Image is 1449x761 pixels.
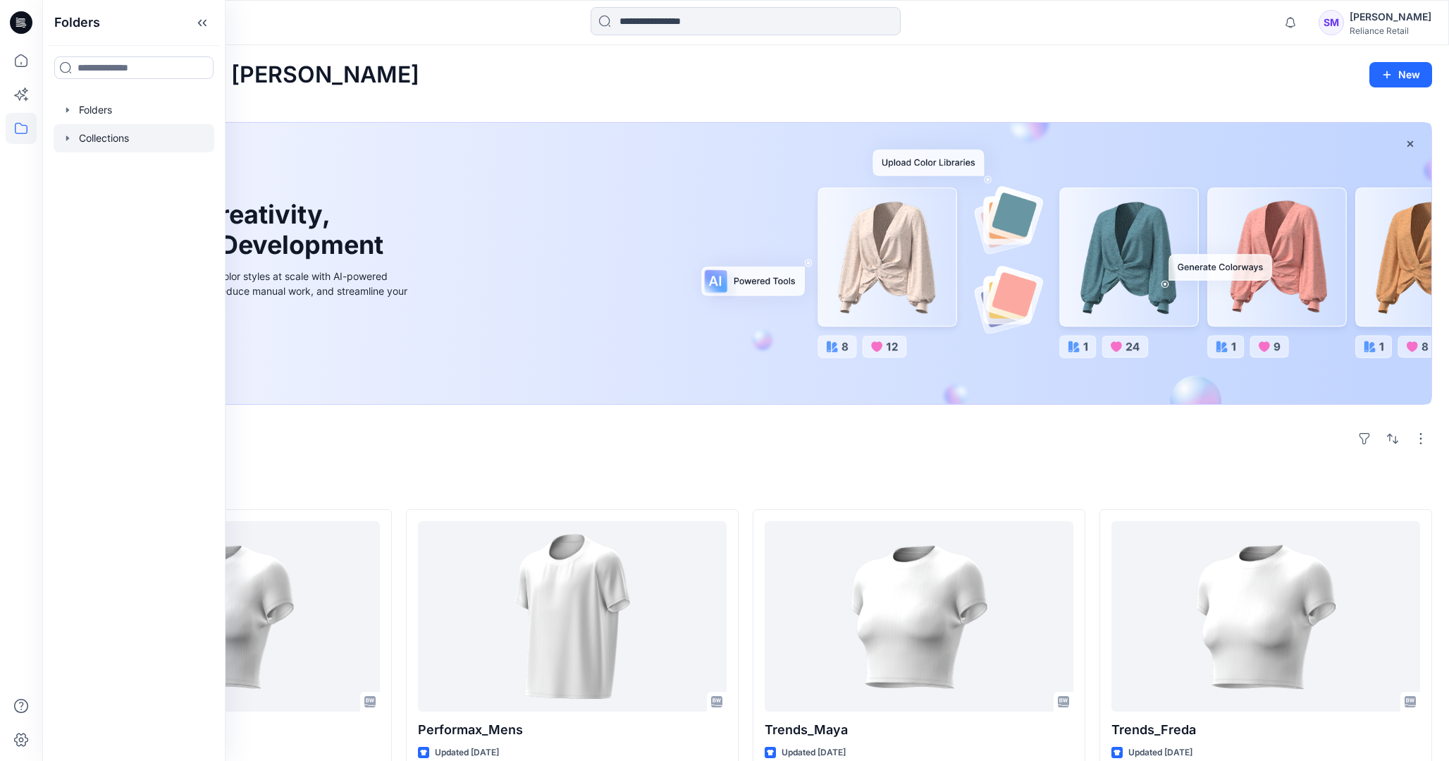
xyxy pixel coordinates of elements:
[71,720,380,740] p: Trends_Maya
[782,745,846,760] p: Updated [DATE]
[418,720,727,740] p: Performax_Mens
[94,269,411,313] div: Explore ideas faster and recolor styles at scale with AI-powered tools that boost creativity, red...
[1350,25,1431,36] div: Reliance Retail
[94,200,390,260] h1: Unleash Creativity, Speed Up Development
[94,330,411,358] a: Discover more
[1350,8,1431,25] div: [PERSON_NAME]
[435,745,499,760] p: Updated [DATE]
[765,521,1073,711] a: Trends_Maya
[71,521,380,711] a: Trends_Maya
[1111,521,1420,711] a: Trends_Freda
[765,720,1073,740] p: Trends_Maya
[59,62,419,88] h2: Welcome back, [PERSON_NAME]
[1128,745,1192,760] p: Updated [DATE]
[1319,10,1344,35] div: SM
[1111,720,1420,740] p: Trends_Freda
[418,521,727,711] a: Performax_Mens
[1369,62,1432,87] button: New
[59,478,1432,495] h4: Styles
